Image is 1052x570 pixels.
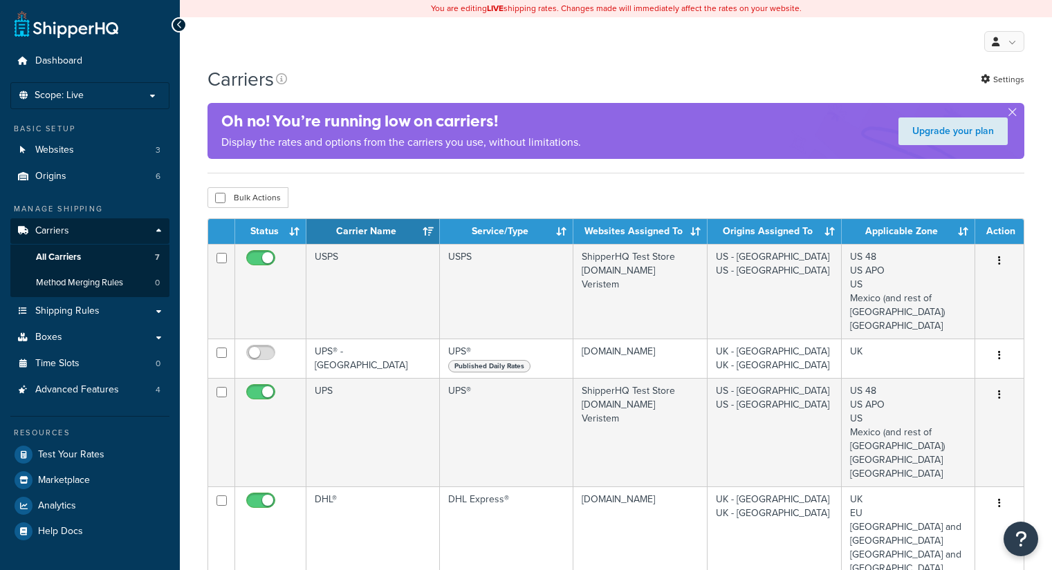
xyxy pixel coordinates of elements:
a: Advanced Features 4 [10,377,169,403]
td: UK - [GEOGRAPHIC_DATA] UK - [GEOGRAPHIC_DATA] [708,339,842,378]
span: Method Merging Rules [36,277,123,289]
th: Service/Type: activate to sort column ascending [440,219,573,244]
th: Action [975,219,1024,244]
div: Manage Shipping [10,203,169,215]
p: Display the rates and options from the carriers you use, without limitations. [221,133,581,152]
td: UK [842,339,975,378]
div: Resources [10,427,169,439]
span: 7 [155,251,160,263]
button: Open Resource Center [1004,522,1038,556]
li: Carriers [10,218,169,297]
span: 3 [156,144,160,156]
a: Websites 3 [10,137,169,163]
span: 0 [156,358,160,370]
div: Basic Setup [10,123,169,135]
span: Dashboard [35,55,82,67]
li: Time Slots [10,351,169,377]
th: Websites Assigned To: activate to sort column ascending [573,219,708,244]
a: Carriers [10,218,169,244]
span: Marketplace [38,475,90,486]
a: Settings [981,70,1024,89]
span: 4 [156,384,160,396]
li: Advanced Features [10,377,169,403]
span: Advanced Features [35,384,119,396]
h4: Oh no! You’re running low on carriers! [221,110,581,133]
span: All Carriers [36,251,81,263]
td: UPS® - [GEOGRAPHIC_DATA] [306,339,440,378]
span: Published Daily Rates [448,360,530,372]
td: US - [GEOGRAPHIC_DATA] US - [GEOGRAPHIC_DATA] [708,244,842,339]
span: Websites [35,144,74,156]
td: UPS® [440,339,573,378]
a: Boxes [10,325,169,350]
span: Origins [35,171,66,182]
span: Test Your Rates [38,449,104,461]
span: Analytics [38,500,76,512]
span: Help Docs [38,526,83,538]
td: UPS [306,378,440,486]
a: Shipping Rules [10,298,169,324]
td: UPS® [440,378,573,486]
li: All Carriers [10,245,169,270]
td: US 48 US APO US Mexico (and rest of [GEOGRAPHIC_DATA]) [GEOGRAPHIC_DATA] [842,244,975,339]
button: Bulk Actions [207,187,288,208]
th: Applicable Zone: activate to sort column ascending [842,219,975,244]
a: Analytics [10,493,169,518]
th: Carrier Name: activate to sort column ascending [306,219,440,244]
a: Test Your Rates [10,442,169,467]
td: US 48 US APO US Mexico (and rest of [GEOGRAPHIC_DATA]) [GEOGRAPHIC_DATA] [GEOGRAPHIC_DATA] [842,378,975,486]
span: Time Slots [35,358,80,370]
td: US - [GEOGRAPHIC_DATA] US - [GEOGRAPHIC_DATA] [708,378,842,486]
a: Origins 6 [10,164,169,189]
a: Help Docs [10,519,169,544]
a: ShipperHQ Home [15,10,118,38]
span: 0 [155,277,160,289]
a: Method Merging Rules 0 [10,270,169,296]
span: Carriers [35,225,69,237]
td: USPS [440,244,573,339]
h1: Carriers [207,66,274,93]
li: Origins [10,164,169,189]
li: Websites [10,137,169,163]
td: USPS [306,244,440,339]
td: [DOMAIN_NAME] [573,339,708,378]
th: Origins Assigned To: activate to sort column ascending [708,219,842,244]
span: Boxes [35,332,62,343]
th: Status: activate to sort column ascending [235,219,306,244]
li: Method Merging Rules [10,270,169,296]
td: ShipperHQ Test Store [DOMAIN_NAME] Veristem [573,244,708,339]
td: ShipperHQ Test Store [DOMAIN_NAME] Veristem [573,378,708,486]
a: All Carriers 7 [10,245,169,270]
b: LIVE [487,2,504,15]
a: Dashboard [10,48,169,74]
span: Shipping Rules [35,305,100,317]
span: 6 [156,171,160,182]
a: Marketplace [10,468,169,493]
span: Scope: Live [35,90,84,102]
a: Time Slots 0 [10,351,169,377]
a: Upgrade your plan [898,117,1008,145]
